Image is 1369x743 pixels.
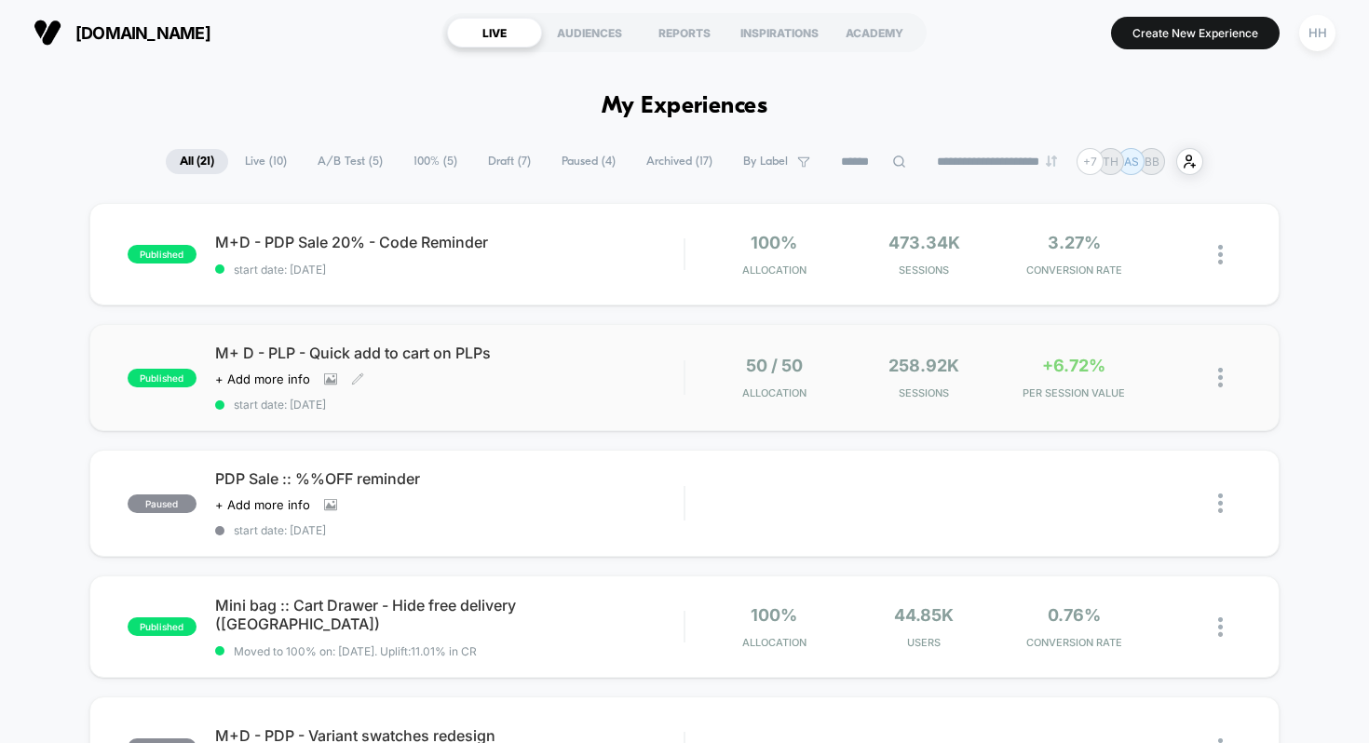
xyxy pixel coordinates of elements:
[215,596,684,633] span: Mini bag :: Cart Drawer - Hide free delivery ([GEOGRAPHIC_DATA])
[234,644,477,658] span: Moved to 100% on: [DATE] . Uplift: 11.01% in CR
[751,233,797,252] span: 100%
[128,494,197,513] span: paused
[128,369,197,387] span: published
[548,149,630,174] span: Paused ( 4 )
[1077,148,1104,175] div: + 7
[888,233,960,252] span: 473.34k
[128,245,197,263] span: published
[1218,493,1223,513] img: close
[215,398,684,412] span: start date: [DATE]
[1042,356,1105,375] span: +6.72%
[1218,368,1223,387] img: close
[888,356,959,375] span: 258.92k
[1299,15,1335,51] div: HH
[637,18,732,47] div: REPORTS
[447,18,542,47] div: LIVE
[400,149,471,174] span: 100% ( 5 )
[1046,155,1057,167] img: end
[1103,155,1118,169] p: TH
[215,233,684,251] span: M+D - PDP Sale 20% - Code Reminder
[1294,14,1341,52] button: HH
[34,19,61,47] img: Visually logo
[474,149,545,174] span: Draft ( 7 )
[854,386,995,399] span: Sessions
[304,149,397,174] span: A/B Test ( 5 )
[1111,17,1280,49] button: Create New Experience
[742,386,806,399] span: Allocation
[746,356,803,375] span: 50 / 50
[1004,386,1145,399] span: PER SESSION VALUE
[894,605,954,625] span: 44.85k
[128,617,197,636] span: published
[854,263,995,277] span: Sessions
[1004,263,1145,277] span: CONVERSION RATE
[743,155,788,169] span: By Label
[28,18,216,47] button: [DOMAIN_NAME]
[215,469,684,488] span: PDP Sale :: %%OFF reminder
[231,149,301,174] span: Live ( 10 )
[1145,155,1159,169] p: BB
[1218,617,1223,637] img: close
[1048,605,1101,625] span: 0.76%
[1004,636,1145,649] span: CONVERSION RATE
[215,371,310,386] span: + Add more info
[1124,155,1139,169] p: AS
[742,263,806,277] span: Allocation
[632,149,726,174] span: Archived ( 17 )
[1218,245,1223,264] img: close
[742,636,806,649] span: Allocation
[732,18,827,47] div: INSPIRATIONS
[602,93,768,120] h1: My Experiences
[166,149,228,174] span: All ( 21 )
[854,636,995,649] span: Users
[215,263,684,277] span: start date: [DATE]
[827,18,922,47] div: ACADEMY
[1048,233,1101,252] span: 3.27%
[215,523,684,537] span: start date: [DATE]
[542,18,637,47] div: AUDIENCES
[751,605,797,625] span: 100%
[215,344,684,362] span: M+ D - PLP - Quick add to cart on PLPs
[215,497,310,512] span: + Add more info
[75,23,210,43] span: [DOMAIN_NAME]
